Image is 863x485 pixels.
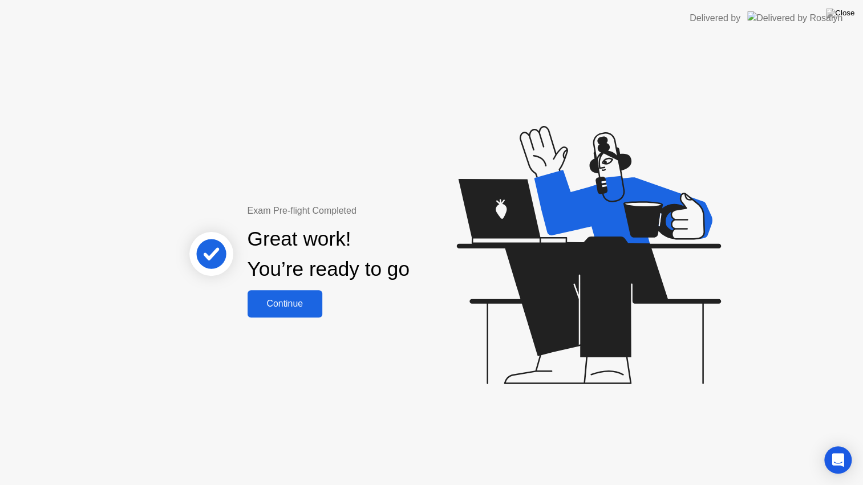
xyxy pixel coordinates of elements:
[824,446,852,474] div: Open Intercom Messenger
[690,11,740,25] div: Delivered by
[251,299,319,309] div: Continue
[248,290,322,317] button: Continue
[747,11,842,25] img: Delivered by Rosalyn
[826,9,854,18] img: Close
[248,224,410,284] div: Great work! You’re ready to go
[248,204,483,218] div: Exam Pre-flight Completed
